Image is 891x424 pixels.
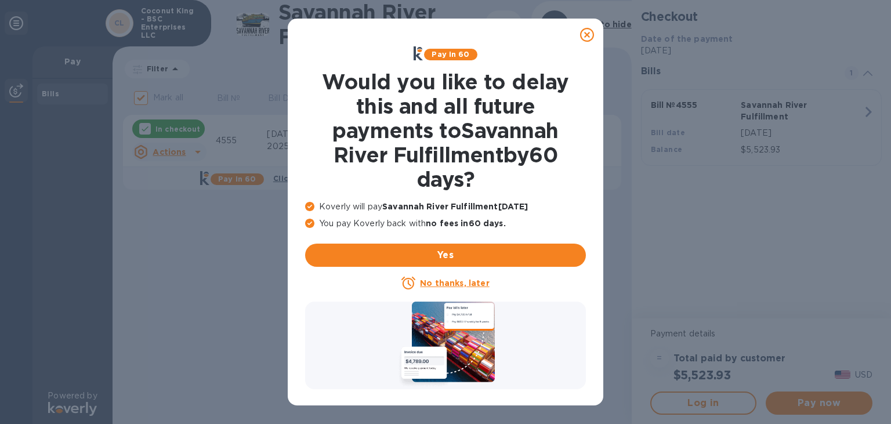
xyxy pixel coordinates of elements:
span: Yes [314,248,577,262]
b: Savannah River Fulfillment [DATE] [382,202,528,211]
p: You pay Koverly back with [305,218,586,230]
button: Yes [305,244,586,267]
b: Pay in 60 [432,50,469,59]
b: no fees in 60 days . [426,219,505,228]
u: No thanks, later [420,278,489,288]
p: Koverly will pay [305,201,586,213]
h1: Would you like to delay this and all future payments to Savannah River Fulfillment by 60 days ? [305,70,586,191]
